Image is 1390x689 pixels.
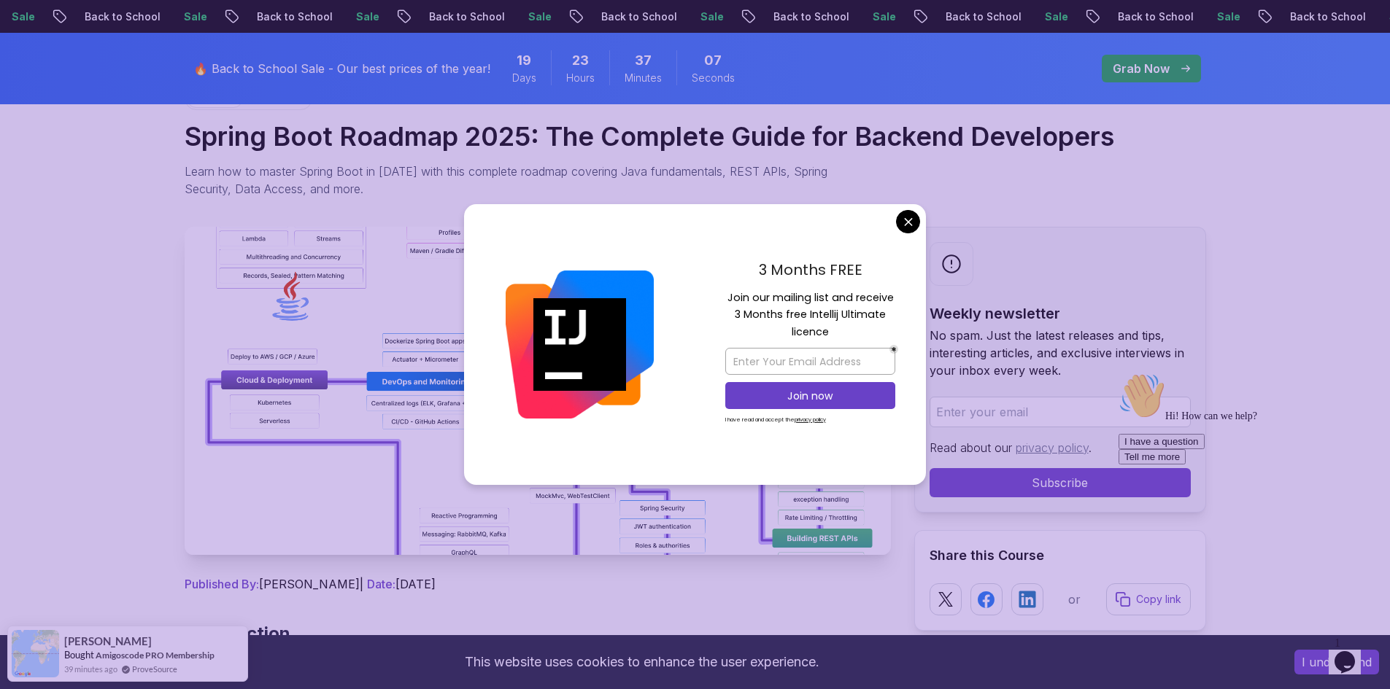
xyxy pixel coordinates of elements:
button: Copy link [1106,583,1191,615]
p: Back to School [760,9,860,24]
p: Back to School [1277,9,1376,24]
h2: Introduction [185,622,891,645]
p: Sale [343,9,390,24]
p: 🔥 Back to School Sale - Our best prices of the year! [193,60,490,77]
a: privacy policy [1016,440,1089,455]
p: [PERSON_NAME] | [DATE] [185,575,891,593]
p: Back to School [416,9,515,24]
p: Back to School [933,9,1032,24]
h2: Weekly newsletter [930,303,1191,324]
p: Back to School [588,9,687,24]
span: 23 Hours [572,50,589,71]
p: Sale [860,9,906,24]
img: :wave: [6,6,53,52]
p: Read about our . [930,439,1191,456]
span: Days [512,71,536,85]
span: Seconds [692,71,735,85]
span: [PERSON_NAME] [64,635,152,647]
span: Hours [566,71,595,85]
p: Sale [515,9,562,24]
p: or [1068,591,1081,608]
h2: Share this Course [930,545,1191,566]
span: Bought [64,649,94,661]
span: Minutes [625,71,662,85]
div: This website uses cookies to enhance the user experience. [11,646,1273,678]
span: 7 Seconds [704,50,722,71]
input: Enter your email [930,397,1191,427]
iframe: chat widget [1329,631,1375,674]
a: ProveSource [132,663,177,675]
p: No spam. Just the latest releases and tips, interesting articles, and exclusive interviews in you... [930,327,1191,379]
span: Hi! How can we help? [6,44,144,55]
p: Sale [1032,9,1078,24]
img: Spring Boot Roadmap 2025: The Complete Guide for Backend Developers thumbnail [185,227,891,555]
button: Subscribe [930,468,1191,497]
button: Tell me more [6,82,73,98]
a: Amigoscode PRO Membership [96,650,215,661]
span: 39 minutes ago [64,663,117,675]
p: Learn how to master Spring Boot in [DATE] with this complete roadmap covering Java fundamentals, ... [185,163,838,198]
iframe: chat widget [1113,367,1375,623]
p: Back to School [1105,9,1204,24]
span: Date: [367,577,395,591]
div: 👋Hi! How can we help?I have a questionTell me more [6,6,269,98]
span: 19 Days [517,50,531,71]
button: I have a question [6,67,92,82]
img: provesource social proof notification image [12,630,59,677]
h1: Spring Boot Roadmap 2025: The Complete Guide for Backend Developers [185,122,1206,151]
p: Sale [687,9,734,24]
p: Back to School [72,9,171,24]
p: Back to School [244,9,343,24]
button: Accept cookies [1294,650,1379,674]
span: 37 Minutes [635,50,652,71]
p: Sale [1204,9,1251,24]
p: Sale [171,9,217,24]
span: Published By: [185,577,259,591]
p: Grab Now [1113,60,1170,77]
